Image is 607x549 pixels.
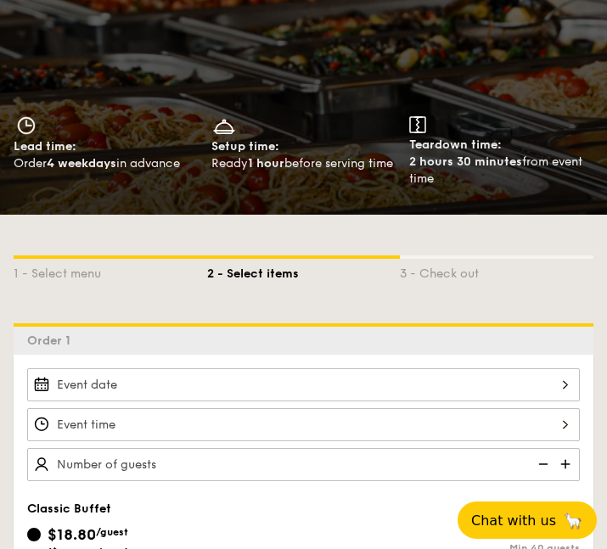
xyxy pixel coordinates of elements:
[27,333,77,348] span: Order 1
[14,259,207,283] div: 1 - Select menu
[27,368,580,401] input: Event date
[554,448,580,480] img: icon-add.58712e84.svg
[409,154,522,169] strong: 2 hours 30 minutes
[563,511,583,530] span: 🦙
[211,155,396,172] div: Ready before serving time
[27,501,111,516] span: Classic Buffet
[47,156,116,171] strong: 4 weekdays
[27,408,580,441] input: Event time
[529,448,554,480] img: icon-reduce.1d2dbef1.svg
[27,448,580,481] input: Number of guests
[14,116,39,135] img: icon-clock.2db775ea.svg
[14,155,198,172] div: Order in advance
[458,501,597,539] button: Chat with us🦙
[400,259,593,283] div: 3 - Check out
[96,526,128,538] span: /guest
[304,527,581,539] div: 7 courses
[211,139,279,154] span: Setup time:
[207,259,401,283] div: 2 - Select items
[211,116,237,135] img: icon-dish.430c3a2e.svg
[248,156,284,171] strong: 1 hour
[14,139,76,154] span: Lead time:
[409,154,593,188] div: from event time
[409,116,426,133] img: icon-teardown.65201eee.svg
[471,513,556,529] span: Chat with us
[48,525,96,544] span: $18.80
[409,137,502,152] span: Teardown time:
[27,528,41,541] input: $18.80/guest($20.49 w/ GST)7 coursesMin 40 guests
